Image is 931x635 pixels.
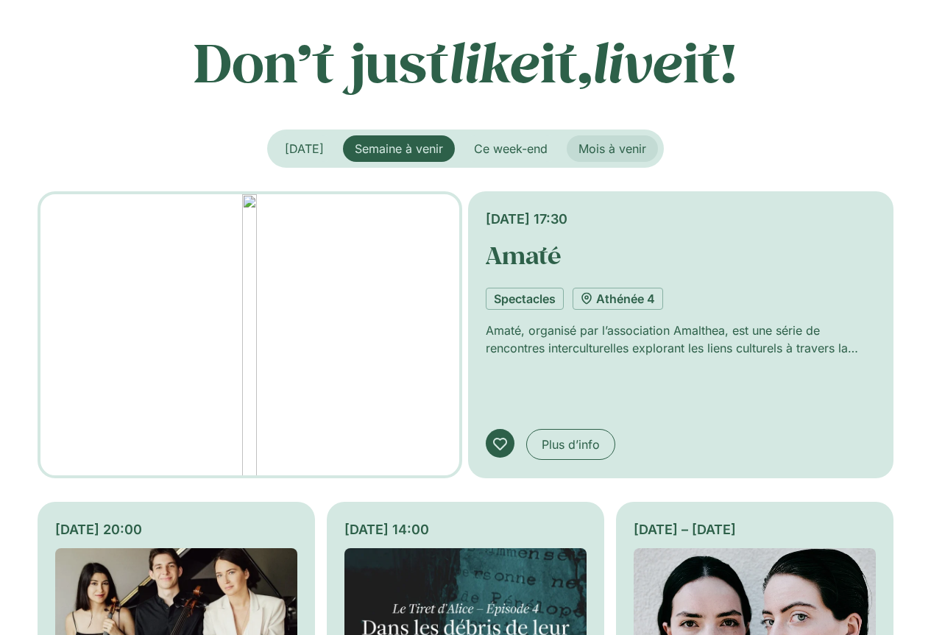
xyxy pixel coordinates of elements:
div: [DATE] 20:00 [55,519,297,539]
span: Ce week-end [474,141,548,156]
a: Spectacles [486,288,564,310]
span: [DATE] [285,141,324,156]
a: Athénée 4 [573,288,663,310]
span: Mois à venir [578,141,646,156]
span: Plus d’info [542,436,600,453]
span: Semaine à venir [355,141,443,156]
p: Don’t just it, it! [38,30,894,93]
a: Amaté [486,239,561,271]
em: live [592,26,683,97]
em: like [449,26,540,97]
div: [DATE] 14:00 [344,519,587,539]
p: Amaté, organisé par l’association Amalthea, est une série de rencontres interculturelles exploran... [486,322,877,357]
div: [DATE] – [DATE] [634,519,876,539]
div: [DATE] 17:30 [486,209,877,229]
a: Plus d’info [526,429,615,460]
